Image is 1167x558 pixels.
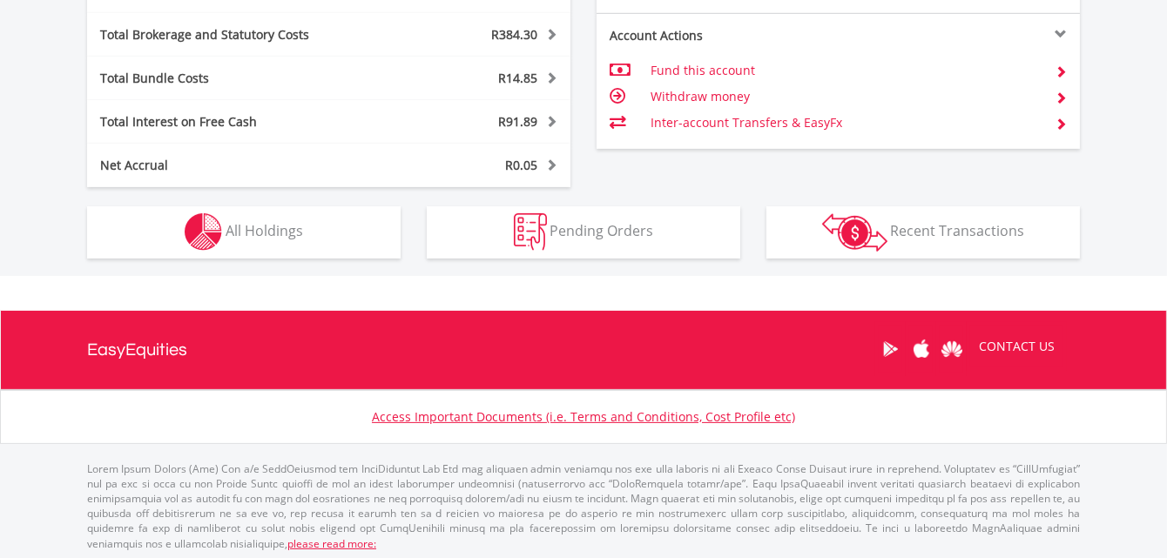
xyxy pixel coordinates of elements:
[87,461,1080,551] p: Lorem Ipsum Dolors (Ame) Con a/e SeddOeiusmod tem InciDiduntut Lab Etd mag aliquaen admin veniamq...
[766,206,1080,259] button: Recent Transactions
[550,221,654,240] span: Pending Orders
[427,206,740,259] button: Pending Orders
[87,157,369,174] div: Net Accrual
[498,70,537,86] span: R14.85
[967,322,1067,371] a: CONTACT US
[651,110,1042,136] td: Inter-account Transfers & EasyFx
[87,206,401,259] button: All Holdings
[514,213,547,251] img: pending_instructions-wht.png
[372,408,795,425] a: Access Important Documents (i.e. Terms and Conditions, Cost Profile etc)
[597,27,839,44] div: Account Actions
[87,70,369,87] div: Total Bundle Costs
[185,213,222,251] img: holdings-wht.png
[891,221,1025,240] span: Recent Transactions
[491,26,537,43] span: R384.30
[906,322,936,376] a: Apple
[87,113,369,131] div: Total Interest on Free Cash
[875,322,906,376] a: Google Play
[87,311,187,389] a: EasyEquities
[287,536,376,551] a: please read more:
[822,213,887,252] img: transactions-zar-wht.png
[505,157,537,173] span: R0.05
[936,322,967,376] a: Huawei
[87,26,369,44] div: Total Brokerage and Statutory Costs
[651,57,1042,84] td: Fund this account
[498,113,537,130] span: R91.89
[651,84,1042,110] td: Withdraw money
[226,221,303,240] span: All Holdings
